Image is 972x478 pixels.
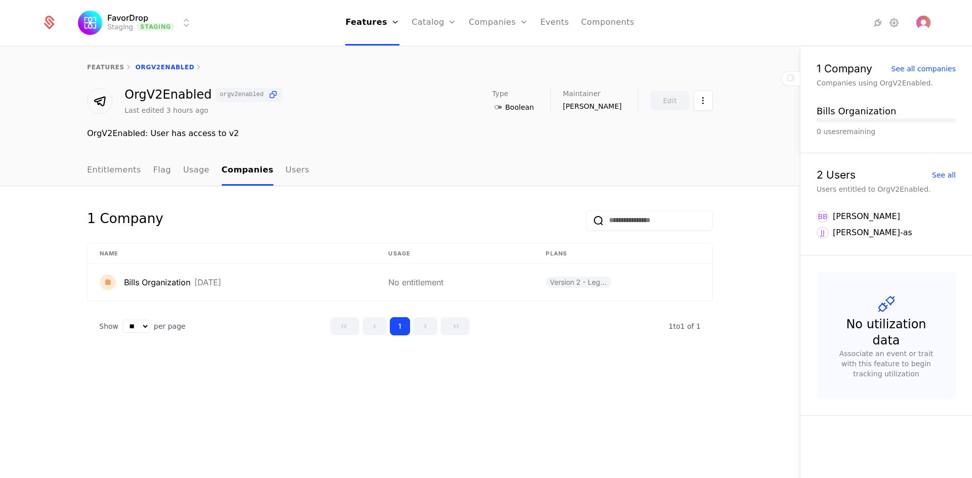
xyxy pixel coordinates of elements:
[563,101,622,111] span: [PERSON_NAME]
[817,78,956,88] div: Companies using OrgV2Enabled.
[651,91,690,111] button: Edit
[872,17,884,29] a: Integrations
[107,22,133,32] div: Staging
[286,156,309,186] a: Users
[817,126,956,137] div: 0 uses remaining
[99,321,118,331] span: Show
[388,277,443,287] span: No entitlement
[817,227,829,239] div: JJ
[222,156,274,186] a: Companies
[87,210,164,231] div: 1 Company
[892,65,956,72] div: See all companies
[107,14,148,22] span: FavorDrop
[125,88,282,102] div: OrgV2Enabled
[123,320,150,333] select: Select page size
[87,156,309,186] ul: Choose Sub Page
[492,90,508,97] span: Type
[440,317,470,335] button: Go to last page
[916,16,930,30] img: 's logo
[534,243,712,265] th: Plans
[362,317,387,335] button: Go to previous page
[413,317,437,335] button: Go to next page
[817,169,856,180] div: 2 Users
[87,317,713,335] div: Table pagination
[546,277,612,288] span: Version 2 - Legacy
[81,12,192,34] button: Select environment
[87,64,125,71] a: features
[817,210,829,223] div: BB
[694,90,713,111] button: Select action
[663,96,677,106] div: Edit
[669,322,696,330] span: 1 to 1 of
[194,278,221,286] div: [DATE]
[563,90,601,97] span: Maintainer
[330,317,359,335] button: Go to first page
[88,243,376,265] th: Name
[833,210,900,223] div: [PERSON_NAME]
[817,63,872,74] div: 1 Company
[154,321,186,331] span: per page
[376,243,534,265] th: Usage
[837,316,936,349] div: No utilization data
[817,104,897,118] button: Bills Organization
[833,349,940,379] div: Associate an event or trait with this feature to begin tracking utilization
[817,184,956,194] div: Users entitled to OrgV2Enabled.
[100,274,116,290] img: Bills Organization
[183,156,210,186] a: Usage
[124,276,190,288] div: Bills Organization
[153,156,171,186] a: Flag
[669,322,701,330] span: 1
[220,92,263,98] span: orgv2enabled
[505,102,534,112] span: Boolean
[330,317,470,335] div: Page navigation
[390,317,410,335] button: Go to page 1
[125,105,209,115] div: Last edited 3 hours ago
[78,11,102,35] img: FavorDrop
[137,23,174,31] span: Staging
[87,156,141,186] a: Entitlements
[87,156,713,186] nav: Main
[916,16,930,30] button: Open user button
[833,227,912,239] div: [PERSON_NAME]-as
[932,171,956,179] div: See all
[888,17,900,29] a: Settings
[87,127,713,140] div: OrgV2Enabled: User has access to v2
